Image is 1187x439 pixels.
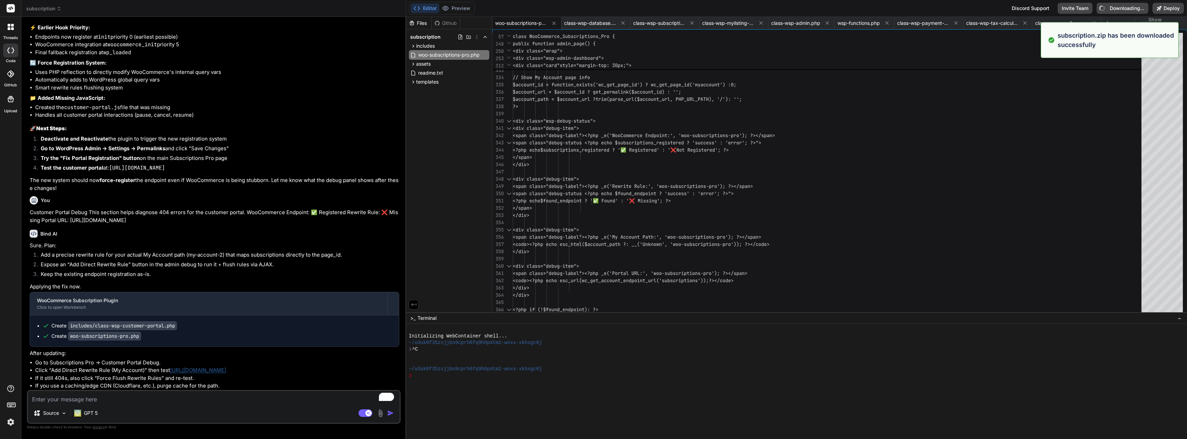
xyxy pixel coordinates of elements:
div: 334 [492,74,504,81]
div: 345 [492,154,504,161]
li: the plugin to trigger the new registration system [35,135,399,145]
p: Sure. Plan: [30,242,399,250]
li: If you use a caching/edge CDN (Cloudflare, etc.), purge cache for the path. [35,382,399,390]
span: subscription [410,34,441,40]
li: WooCommerce integration at priority 5 [35,41,399,49]
strong: force-register [100,177,135,183]
li: Keep the existing endpoint registration as-is. [35,270,399,280]
h6: You [41,197,50,204]
span: tus <?php echo $found_endpoint ? 'success' : 'erro [573,190,712,197]
span: style="margin-top: 30px;"> [560,62,631,68]
span: ^C [412,346,418,353]
strong: Test the customer portal [41,164,103,171]
button: Invite Team [1058,3,1092,14]
span: 57 [492,33,504,40]
span: <span class="debug-lab [513,234,573,240]
span: <div class="debug-item"> [513,263,579,269]
div: 346 [492,161,504,168]
code: wp_loaded [103,49,131,56]
div: Click to collapse the range. [504,226,513,233]
span: $account_path = $account_url ? [513,96,596,102]
span: class-wsp-admin.php [771,20,820,27]
div: Click to open Workbench [37,305,381,310]
span: > [596,306,598,313]
p: Always double-check its answers. Your in Bind [27,424,401,430]
div: 360 [492,263,504,270]
span: <code><?php echo esc_u [513,277,573,284]
div: 361 [492,270,504,277]
span: privacy [92,425,105,429]
li: at: [35,164,399,174]
li: Created the file that was missing [35,104,399,112]
span: rl(wc_get_account_endpoint_url('subscriptions')); [573,277,709,284]
span: assets [416,60,431,67]
div: 364 [492,292,504,299]
span: class WooCommerce_Subscriptions_Pro { [513,33,615,39]
div: 341 [492,125,504,132]
span: <div class="debug-item"> [513,176,579,182]
div: 340 [492,117,504,125]
span: includes [416,42,435,49]
span: ~/u3uk0f35zsjjbn9cprh6fq9h0p4tm2-wnxx-xkhxgc0j [409,340,542,346]
div: WooCommerce Subscription Plugin [37,297,381,304]
span: ❯ [409,346,412,353]
span: <div class="debug-item"> [513,227,579,233]
button: WooCommerce Subscription PluginClick to open Workbench [30,292,388,315]
div: Github [432,20,460,27]
span: el"><?php _e('Portal URL:', 'woo-subscriptions-pro [573,270,712,276]
div: Create [51,322,177,329]
li: Add a precise rewrite rule for your actual My Account path (my-account-2) that maps subscriptions... [35,251,399,261]
div: 351 [492,197,504,204]
span: '); ?></span> [712,270,747,276]
span: class-wsp-database.php [564,20,616,27]
li: Automatically adds to WordPress global query vars [35,76,399,84]
p: GPT 5 [84,410,98,417]
span: <div class="card" [513,62,560,68]
h6: Bind AI [40,230,57,237]
span: ro'); ?></span> [712,183,753,189]
span: Terminal [418,315,436,322]
p: Source [43,410,59,417]
span: class-wsp-mylisting-integration.php [702,20,754,27]
div: 363 [492,284,504,292]
div: 338 [492,103,504,110]
code: woocommerce_init [107,41,157,48]
div: Click to collapse the range. [504,263,513,270]
div: 349 [492,183,504,190]
span: </div> [513,292,529,298]
span: <?php if (!$found_endpoint): ? [513,306,596,313]
div: 356 [492,233,504,241]
span: ❯ [409,372,412,379]
span: <div class="wrap"> [513,48,562,54]
span: class-wsp-email-manager.php [1035,20,1087,27]
p: Applying the fix now. [30,283,399,291]
div: 358 [492,248,504,255]
span: $found_endpoint ? '✅ Found' : '❌ Missing'; ?> [540,198,671,204]
span: >_ [410,315,415,322]
img: GPT 5 [74,410,81,417]
span: class-wsp-subscription-manager.php [633,20,685,27]
div: 365 [492,299,504,306]
strong: Next Steps: [36,125,67,132]
span: subscription [26,5,61,12]
span: class-wsp-payment-handler.php [897,20,949,27]
strong: 🔄 Force Registration System: [30,59,107,66]
span: el"><?php _e('Rewrite Rule:', 'woo-subscriptions-p [573,183,712,189]
div: Click to collapse the range. [504,139,513,146]
span: ptions-pro'); ?></span> [712,132,775,139]
span: readme.txt [418,69,444,77]
label: Upload [4,108,17,114]
span: Not Registered'; ?> [676,147,729,153]
span: <div class="wsp-admin-dashboard"> [513,55,604,61]
li: If it still 404s, also click “Force Flush Rewrite Rules” and re-test. [35,374,399,382]
div: Click to collapse the range. [504,190,513,197]
img: alert [1048,31,1055,49]
li: Click “Add Direct Rewrite Rule (My Account)” then test [35,366,399,374]
button: Deploy [1152,3,1184,14]
li: Endpoints now register at priority 0 (earliest possible) [35,33,399,41]
span: s' : 'error'; ?>"> [712,140,761,146]
li: Handles all customer portal interactions (pause, cancel, resume) [35,111,399,119]
span: et_permalink($account_id) : ''; [596,89,681,95]
img: Pick Models [61,410,67,416]
label: code [6,58,16,64]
